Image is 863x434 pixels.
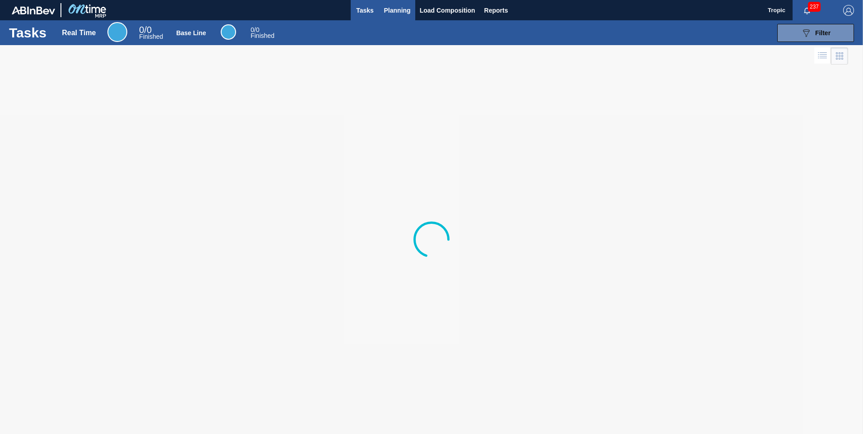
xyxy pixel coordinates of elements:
[777,24,854,42] button: Filter
[107,22,127,42] div: Real Time
[221,24,236,40] div: Base Line
[139,25,152,35] span: / 0
[139,26,163,40] div: Real Time
[9,28,49,38] h1: Tasks
[176,29,206,37] div: Base Line
[808,2,821,12] span: 237
[384,5,411,16] span: Planning
[251,26,254,33] span: 0
[62,29,96,37] div: Real Time
[815,29,831,37] span: Filter
[139,25,144,35] span: 0
[251,26,259,33] span: / 0
[355,5,375,16] span: Tasks
[251,32,274,39] span: Finished
[12,6,55,14] img: TNhmsLtSVTkK8tSr43FrP2fwEKptu5GPRR3wAAAABJRU5ErkJggg==
[843,5,854,16] img: Logout
[139,33,163,40] span: Finished
[793,4,821,17] button: Notifications
[420,5,475,16] span: Load Composition
[484,5,508,16] span: Reports
[251,27,274,39] div: Base Line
